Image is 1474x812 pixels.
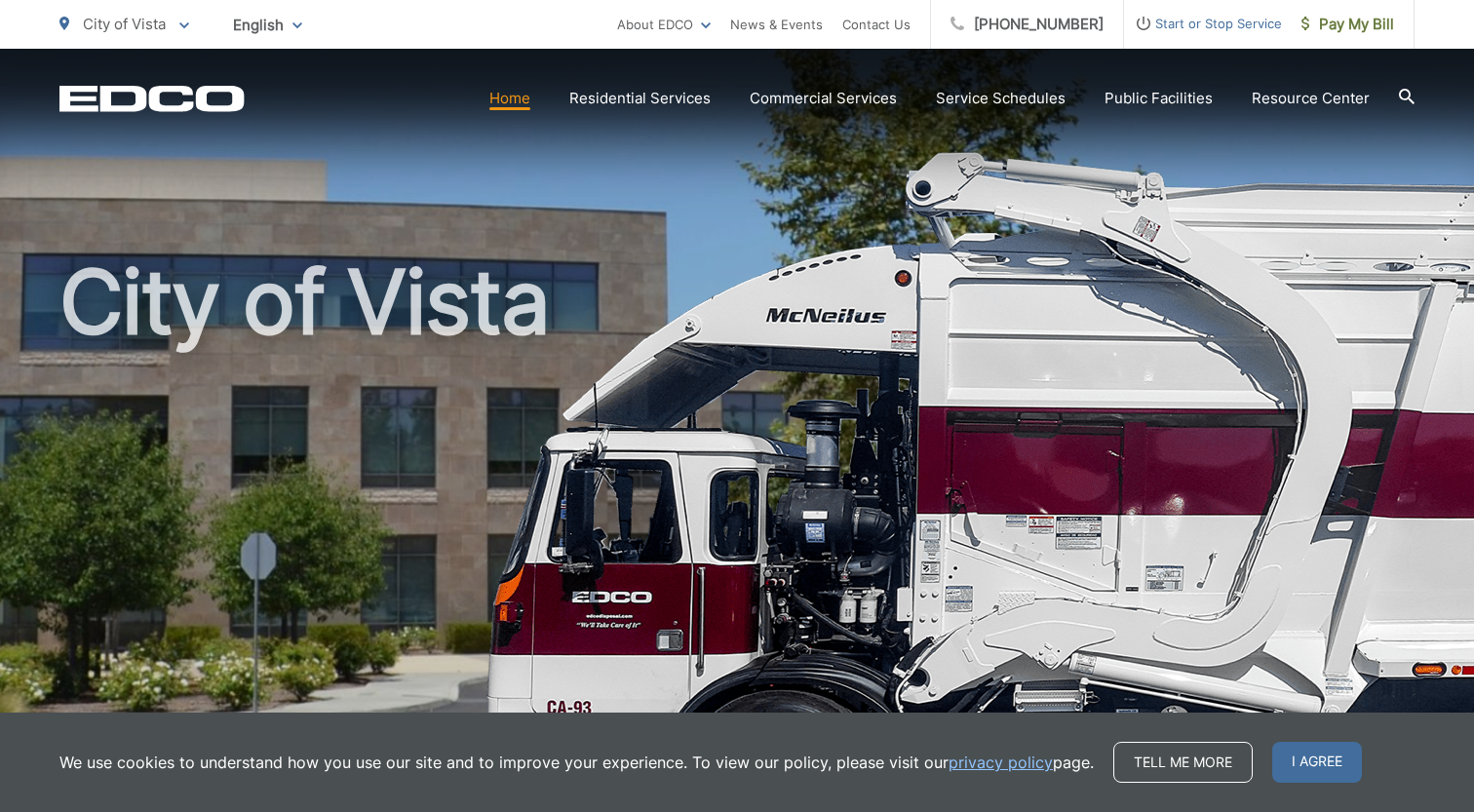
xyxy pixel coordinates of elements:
span: English [218,8,317,42]
a: Contact Us [842,13,911,36]
a: News & Events [730,13,823,36]
a: Resource Center [1252,87,1370,110]
a: Tell me more [1113,742,1253,783]
a: Service Schedules [936,87,1066,110]
span: Pay My Bill [1301,13,1394,36]
span: City of Vista [83,15,166,33]
span: I agree [1272,742,1362,783]
a: EDCD logo. Return to the homepage. [59,85,245,112]
a: Home [489,87,530,110]
a: Commercial Services [750,87,897,110]
a: About EDCO [617,13,711,36]
a: privacy policy [949,751,1053,774]
a: Public Facilities [1105,87,1213,110]
p: We use cookies to understand how you use our site and to improve your experience. To view our pol... [59,751,1094,774]
a: Residential Services [569,87,711,110]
